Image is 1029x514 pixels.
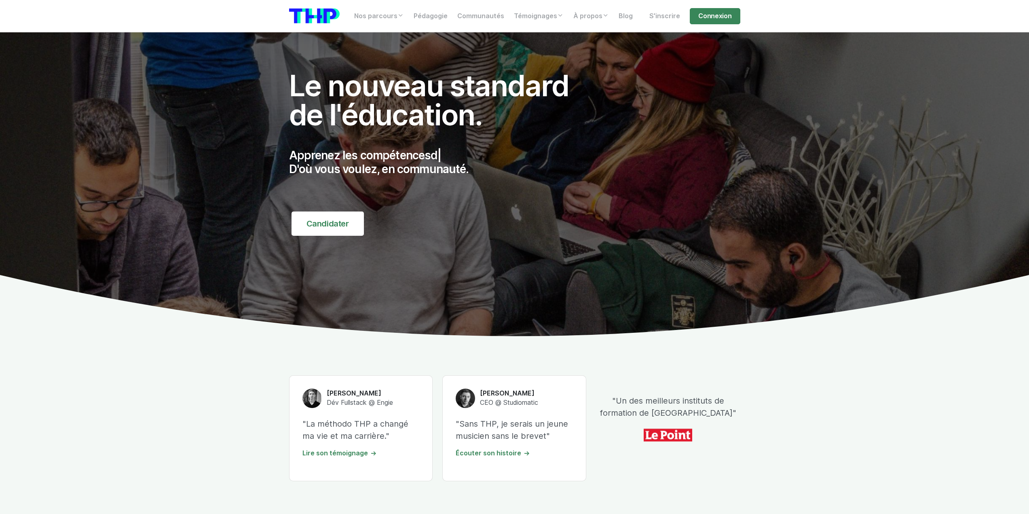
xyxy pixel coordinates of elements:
[456,418,573,442] p: "Sans THP, je serais un jeune musicien sans le brevet"
[302,418,420,442] p: "La méthodo THP a changé ma vie et ma carrière."
[596,395,740,419] p: "Un des meilleurs instituts de formation de [GEOGRAPHIC_DATA]"
[289,8,340,23] img: logo
[437,148,441,162] span: |
[452,8,509,24] a: Communautés
[292,212,364,236] a: Candidater
[644,425,692,445] img: icon
[690,8,740,24] a: Connexion
[568,8,614,24] a: À propos
[456,449,530,457] a: Écouter son histoire
[644,8,685,24] a: S'inscrire
[289,71,587,129] h1: Le nouveau standard de l'éducation.
[409,8,452,24] a: Pédagogie
[327,399,393,406] span: Dév Fullstack @ Engie
[431,148,437,162] span: d
[480,389,538,398] h6: [PERSON_NAME]
[289,149,587,176] p: Apprenez les compétences D'où vous voulez, en communauté.
[480,399,538,406] span: CEO @ Studiomatic
[302,449,377,457] a: Lire son témoignage
[614,8,638,24] a: Blog
[349,8,409,24] a: Nos parcours
[456,389,475,408] img: Anthony
[302,389,322,408] img: Titouan
[509,8,568,24] a: Témoignages
[327,389,393,398] h6: [PERSON_NAME]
